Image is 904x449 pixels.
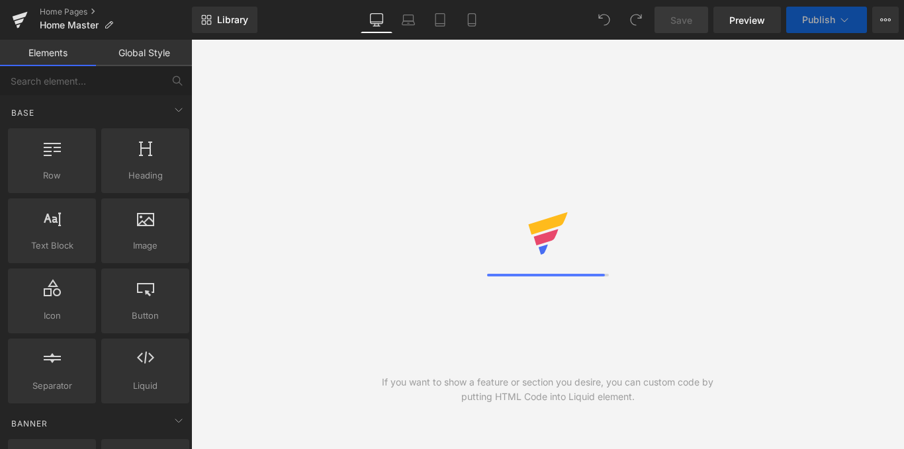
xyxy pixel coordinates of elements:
[105,239,185,253] span: Image
[369,375,726,404] div: If you want to show a feature or section you desire, you can custom code by putting HTML Code int...
[872,7,899,33] button: More
[40,20,99,30] span: Home Master
[10,417,49,430] span: Banner
[424,7,456,33] a: Tablet
[361,7,392,33] a: Desktop
[105,169,185,183] span: Heading
[591,7,617,33] button: Undo
[12,239,92,253] span: Text Block
[670,13,692,27] span: Save
[192,7,257,33] a: New Library
[456,7,488,33] a: Mobile
[10,106,36,119] span: Base
[96,40,192,66] a: Global Style
[12,169,92,183] span: Row
[12,309,92,323] span: Icon
[623,7,649,33] button: Redo
[217,14,248,26] span: Library
[40,7,192,17] a: Home Pages
[729,13,765,27] span: Preview
[802,15,835,25] span: Publish
[12,379,92,393] span: Separator
[392,7,424,33] a: Laptop
[713,7,781,33] a: Preview
[105,309,185,323] span: Button
[105,379,185,393] span: Liquid
[786,7,867,33] button: Publish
